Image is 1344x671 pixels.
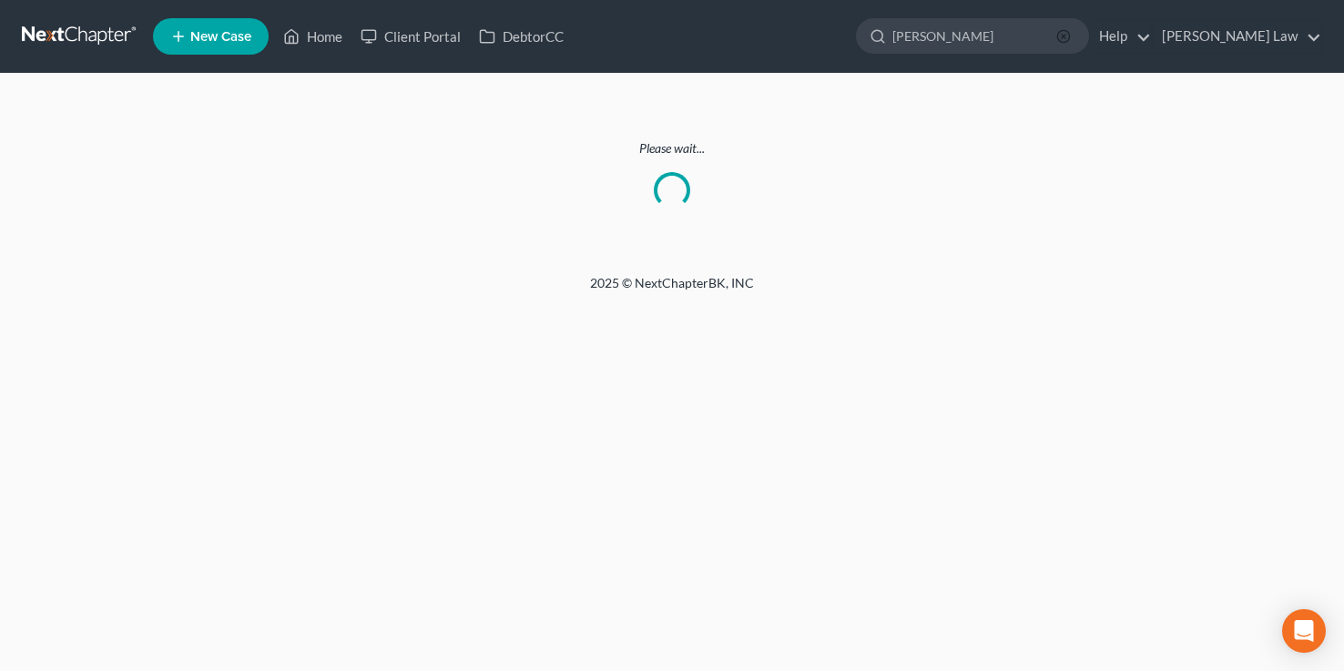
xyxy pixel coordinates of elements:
p: Please wait... [22,139,1322,158]
a: [PERSON_NAME] Law [1153,20,1321,53]
a: Help [1090,20,1151,53]
div: 2025 © NextChapterBK, INC [153,274,1191,307]
a: DebtorCC [470,20,573,53]
span: New Case [190,30,251,44]
a: Client Portal [351,20,470,53]
a: Home [274,20,351,53]
input: Search by name... [892,19,1059,53]
div: Open Intercom Messenger [1282,609,1326,653]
